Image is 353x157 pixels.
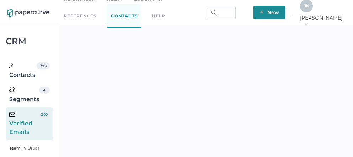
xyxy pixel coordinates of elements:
input: Search Workspace [207,6,236,19]
img: plus-white.e19ec114.svg [260,10,264,14]
div: help [152,12,165,20]
a: References [64,12,97,20]
div: 200 [39,111,50,118]
a: Team: IV Drugs [9,144,39,152]
span: [PERSON_NAME] [300,15,346,27]
div: Contacts [9,62,37,79]
div: Verified Emails [9,111,39,136]
img: person.20a629c4.svg [9,63,14,68]
div: 733 [37,62,49,69]
span: IV Drugs [23,146,39,151]
a: Contacts [107,4,141,28]
img: papercurve-logo-colour.7244d18c.svg [7,9,49,17]
div: CRM [6,38,53,45]
div: Segments [9,87,39,104]
span: New [260,6,279,19]
div: 4 [39,87,50,94]
img: search.bf03fe8b.svg [211,10,217,15]
i: arrow_right [304,21,309,26]
img: email-icon-black.c777dcea.svg [9,112,15,117]
span: J K [304,3,309,9]
img: segments.b9481e3d.svg [9,87,15,93]
button: New [253,6,285,19]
